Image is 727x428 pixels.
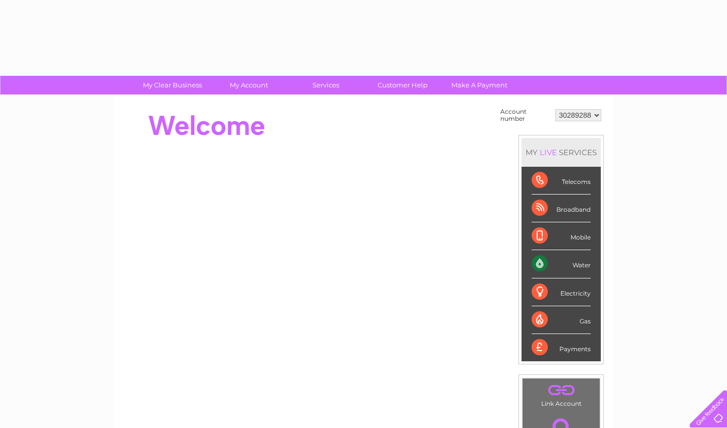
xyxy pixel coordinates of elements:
div: Payments [532,334,591,361]
td: Link Account [522,378,600,410]
div: Electricity [532,278,591,306]
div: Water [532,250,591,278]
a: . [525,381,597,399]
td: Account number [498,106,553,125]
div: Mobile [532,222,591,250]
a: My Account [207,76,291,94]
div: MY SERVICES [522,138,601,167]
a: Customer Help [361,76,444,94]
a: Make A Payment [438,76,521,94]
div: Telecoms [532,167,591,195]
a: My Clear Business [131,76,214,94]
div: Broadband [532,195,591,222]
a: Services [284,76,368,94]
div: Gas [532,306,591,334]
div: LIVE [538,148,559,157]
